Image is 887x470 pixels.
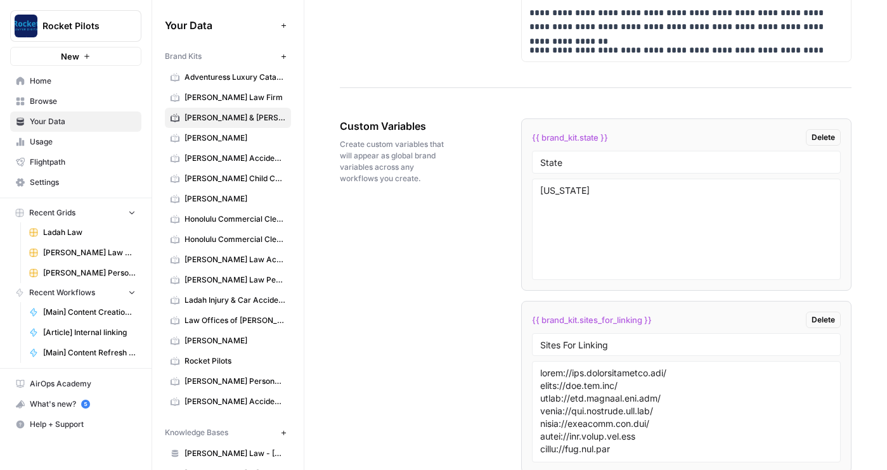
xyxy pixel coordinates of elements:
a: [PERSON_NAME] Personal Injury & Car Accident Lawyer [165,371,291,391]
span: {{ brand_kit.state }} [532,131,608,144]
a: [PERSON_NAME] Accident Attorneys [165,148,291,168]
button: Delete [806,312,841,328]
span: {{ brand_kit.sites_for_linking }} [532,314,652,326]
span: Browse [30,96,136,107]
span: Law Offices of [PERSON_NAME] [185,315,285,326]
button: Recent Grids [10,203,141,222]
span: Recent Grids [29,207,75,219]
a: [Article] Internal linking [23,322,141,343]
a: [PERSON_NAME] Law Personal Injury & Car Accident Lawyer [165,270,291,290]
span: Create custom variables that will appear as global brand variables across any workflows you create. [340,139,450,184]
a: Home [10,71,141,91]
a: [Main] Content Creation Brief [23,302,141,322]
span: [PERSON_NAME] Law Firm [185,92,285,103]
a: Rocket Pilots [165,351,291,371]
span: Custom Variables [340,118,450,134]
textarea: [US_STATE] [540,184,832,274]
span: Honolulu Commercial Cleaning [185,234,285,245]
text: 5 [84,401,87,407]
a: [PERSON_NAME] & [PERSON_NAME] [US_STATE] Car Accident Lawyers [165,108,291,128]
span: Help + Support [30,419,136,430]
a: Flightpath [10,152,141,172]
a: [PERSON_NAME] Law Firm [165,87,291,108]
span: Flightpath [30,156,136,168]
span: AirOps Academy [30,378,136,390]
span: Recent Workflows [29,287,95,298]
span: [PERSON_NAME] [185,132,285,144]
textarea: lorem://ips.dolorsitametco.adi/ elits://doe.tem.inc/ utlab://etd.magnaal.eni.adm/ venia://qui.nos... [540,367,832,457]
a: Law Offices of [PERSON_NAME] [165,310,291,331]
button: Workspace: Rocket Pilots [10,10,141,42]
a: Ladah Law [23,222,141,243]
a: [PERSON_NAME] [165,331,291,351]
a: [Main] Content Refresh Article [23,343,141,363]
span: Rocket Pilots [42,20,119,32]
a: [PERSON_NAME] [165,128,291,148]
div: What's new? [11,395,141,414]
a: Browse [10,91,141,111]
span: Ladah Injury & Car Accident Lawyers [GEOGRAPHIC_DATA] [185,295,285,306]
a: Adventuress Luxury Catamaran [165,67,291,87]
a: [PERSON_NAME] Personal Injury & Car Accident Lawyers [23,263,141,283]
span: Ladah Law [43,227,136,238]
span: Settings [30,177,136,188]
a: Usage [10,132,141,152]
button: What's new? 5 [10,394,141,414]
span: [PERSON_NAME] Law Firm [43,247,136,258]
a: [PERSON_NAME] [165,189,291,209]
input: Variable Name [540,339,832,350]
span: [PERSON_NAME] [185,193,285,205]
img: Rocket Pilots Logo [15,15,37,37]
a: [PERSON_NAME] Law Firm [23,243,141,263]
button: Recent Workflows [10,283,141,302]
span: [PERSON_NAME] [185,335,285,346]
a: Honolulu Commercial Cleaning [165,209,291,229]
span: [PERSON_NAME] Accident Attorneys [185,396,285,407]
span: [PERSON_NAME] Child Custody & Divorce Attorneys [185,173,285,184]
span: Rocket Pilots [185,355,285,367]
span: [Main] Content Creation Brief [43,307,136,318]
button: Help + Support [10,414,141,435]
a: [PERSON_NAME] Law Accident Attorneys [165,250,291,270]
a: Settings [10,172,141,193]
span: Usage [30,136,136,148]
span: New [61,50,79,63]
span: [PERSON_NAME] Law Personal Injury & Car Accident Lawyer [185,274,285,286]
span: [PERSON_NAME] Law - [GEOGRAPHIC_DATA] [185,448,285,459]
a: 5 [81,400,90,409]
a: Honolulu Commercial Cleaning [165,229,291,250]
button: New [10,47,141,66]
a: [PERSON_NAME] Law - [GEOGRAPHIC_DATA] [165,443,291,464]
span: Adventuress Luxury Catamaran [185,72,285,83]
a: [PERSON_NAME] Accident Attorneys [165,391,291,412]
span: [PERSON_NAME] Accident Attorneys [185,153,285,164]
span: Delete [812,314,835,326]
span: [PERSON_NAME] Personal Injury & Car Accident Lawyers [43,267,136,279]
span: [PERSON_NAME] Law Accident Attorneys [185,254,285,265]
a: AirOps Academy [10,374,141,394]
a: Ladah Injury & Car Accident Lawyers [GEOGRAPHIC_DATA] [165,290,291,310]
span: [Article] Internal linking [43,327,136,338]
span: Your Data [165,18,276,33]
span: [Main] Content Refresh Article [43,347,136,359]
span: Home [30,75,136,87]
a: [PERSON_NAME] Child Custody & Divorce Attorneys [165,168,291,189]
button: Delete [806,129,841,146]
span: Honolulu Commercial Cleaning [185,213,285,225]
span: Knowledge Bases [165,427,228,438]
input: Variable Name [540,156,832,168]
a: Your Data [10,111,141,132]
span: [PERSON_NAME] & [PERSON_NAME] [US_STATE] Car Accident Lawyers [185,112,285,124]
span: Your Data [30,116,136,127]
span: [PERSON_NAME] Personal Injury & Car Accident Lawyer [185,376,285,387]
span: Brand Kits [165,51,202,62]
span: Delete [812,132,835,143]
